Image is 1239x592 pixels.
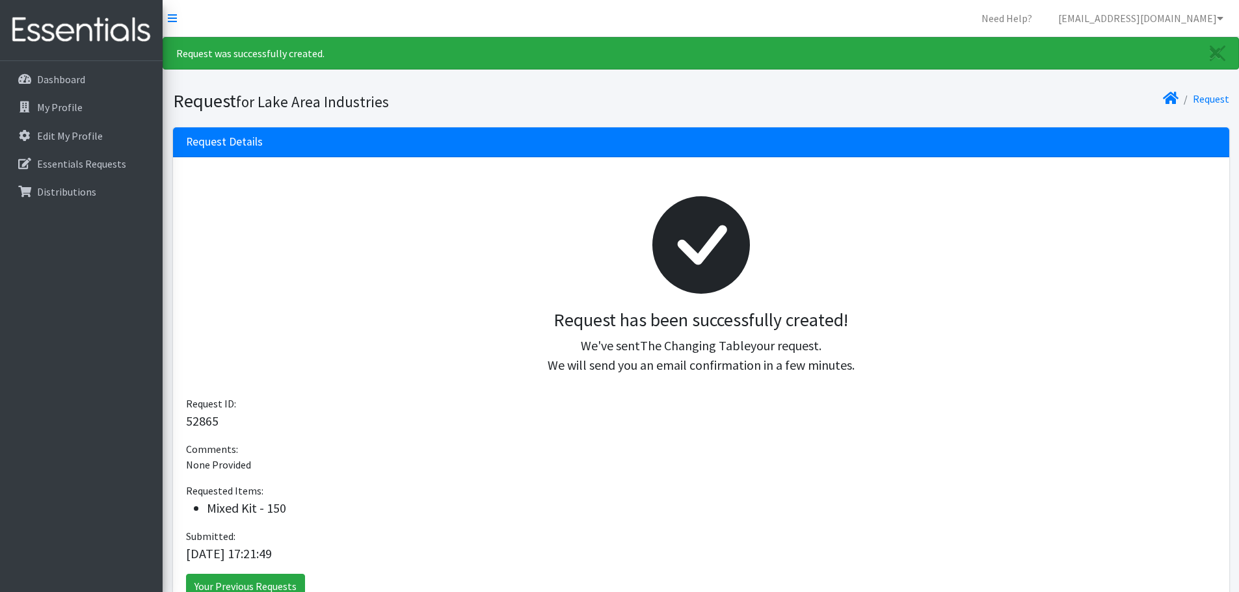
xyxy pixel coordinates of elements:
[37,185,96,198] p: Distributions
[37,129,103,142] p: Edit My Profile
[186,530,235,543] span: Submitted:
[5,179,157,205] a: Distributions
[173,90,697,112] h1: Request
[5,123,157,149] a: Edit My Profile
[236,92,389,111] small: for Lake Area Industries
[5,66,157,92] a: Dashboard
[186,135,263,149] h3: Request Details
[163,37,1239,70] div: Request was successfully created.
[5,94,157,120] a: My Profile
[186,484,263,497] span: Requested Items:
[1193,92,1229,105] a: Request
[5,8,157,52] img: HumanEssentials
[971,5,1043,31] a: Need Help?
[186,544,1216,563] p: [DATE] 17:21:49
[5,151,157,177] a: Essentials Requests
[640,337,751,354] span: The Changing Table
[186,458,251,471] span: None Provided
[37,157,126,170] p: Essentials Requests
[37,73,85,86] p: Dashboard
[186,411,1216,431] p: 52865
[207,498,1216,518] li: Mixed Kit - 150
[196,309,1206,331] h3: Request has been successfully created!
[186,443,238,456] span: Comments:
[196,336,1206,375] p: We've sent your request. We will send you an email confirmation in a few minutes.
[1197,38,1238,69] a: Close
[1048,5,1234,31] a: [EMAIL_ADDRESS][DOMAIN_NAME]
[37,101,83,114] p: My Profile
[186,397,236,410] span: Request ID:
